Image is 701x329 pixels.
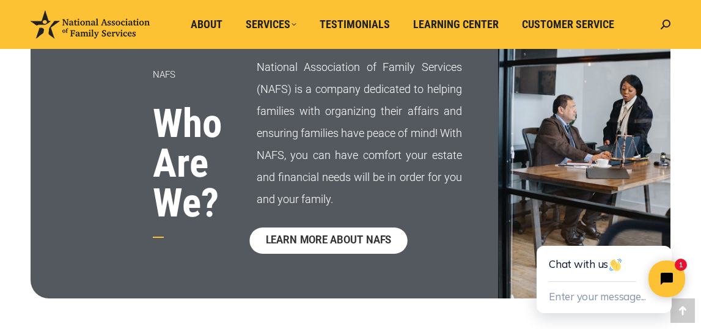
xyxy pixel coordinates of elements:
span: LEARN MORE ABOUT NAFS [265,236,391,246]
img: Family Trust Services [498,11,670,298]
a: Learning Center [405,13,507,36]
p: National Association of Family Services (NAFS) is a company dedicated to helping families with or... [257,56,462,210]
span: About [191,18,222,31]
iframe: Tidio Chat [509,207,701,329]
span: Testimonials [320,18,390,31]
span: Learning Center [413,18,499,31]
span: Customer Service [522,18,614,31]
img: National Association of Family Services [31,10,150,39]
span: Services [246,18,296,31]
a: Customer Service [513,13,623,36]
a: LEARN MORE ABOUT NAFS [249,227,408,254]
p: NAFS [153,64,226,86]
a: Testimonials [311,13,398,36]
a: About [182,13,231,36]
h3: Who Are We? [153,104,226,223]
